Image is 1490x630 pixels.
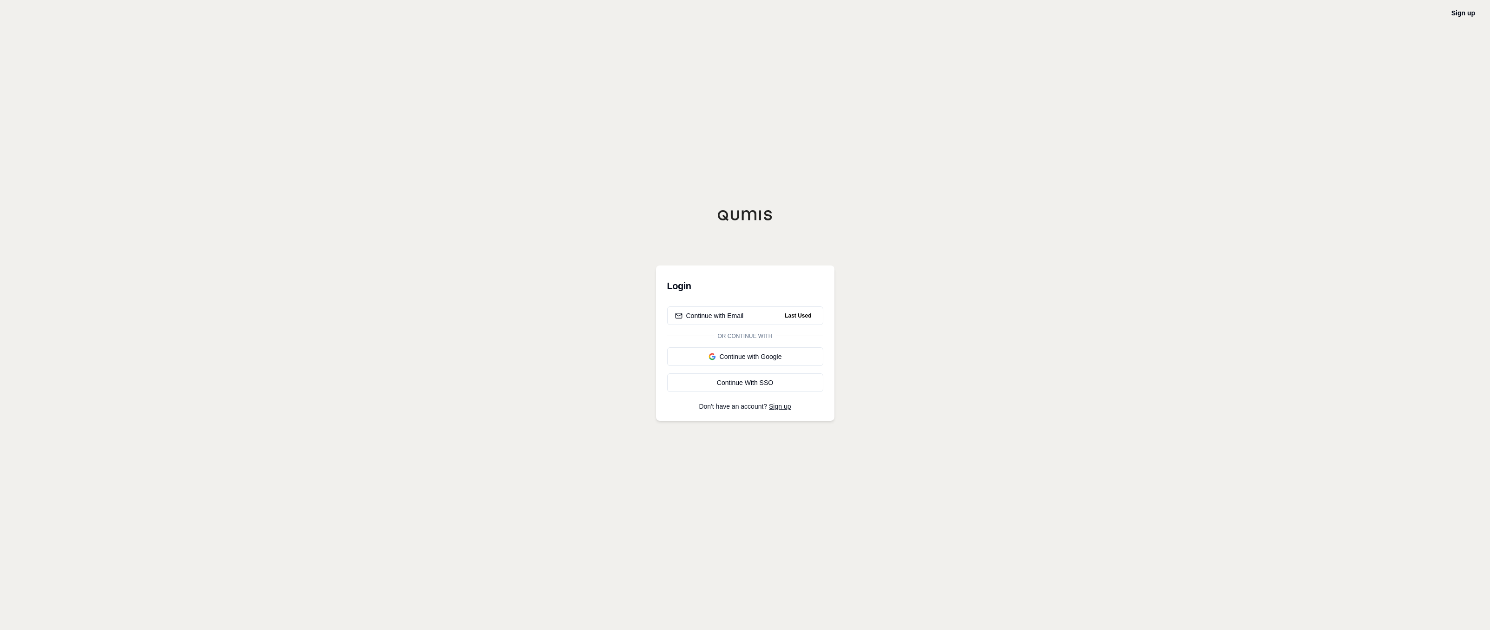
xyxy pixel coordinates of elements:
[667,306,823,325] button: Continue with EmailLast Used
[769,403,791,410] a: Sign up
[667,373,823,392] a: Continue With SSO
[714,332,776,340] span: Or continue with
[675,378,815,387] div: Continue With SSO
[717,210,773,221] img: Qumis
[675,311,744,320] div: Continue with Email
[675,352,815,361] div: Continue with Google
[667,403,823,410] p: Don't have an account?
[667,347,823,366] button: Continue with Google
[1451,9,1475,17] a: Sign up
[667,277,823,295] h3: Login
[781,310,815,321] span: Last Used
